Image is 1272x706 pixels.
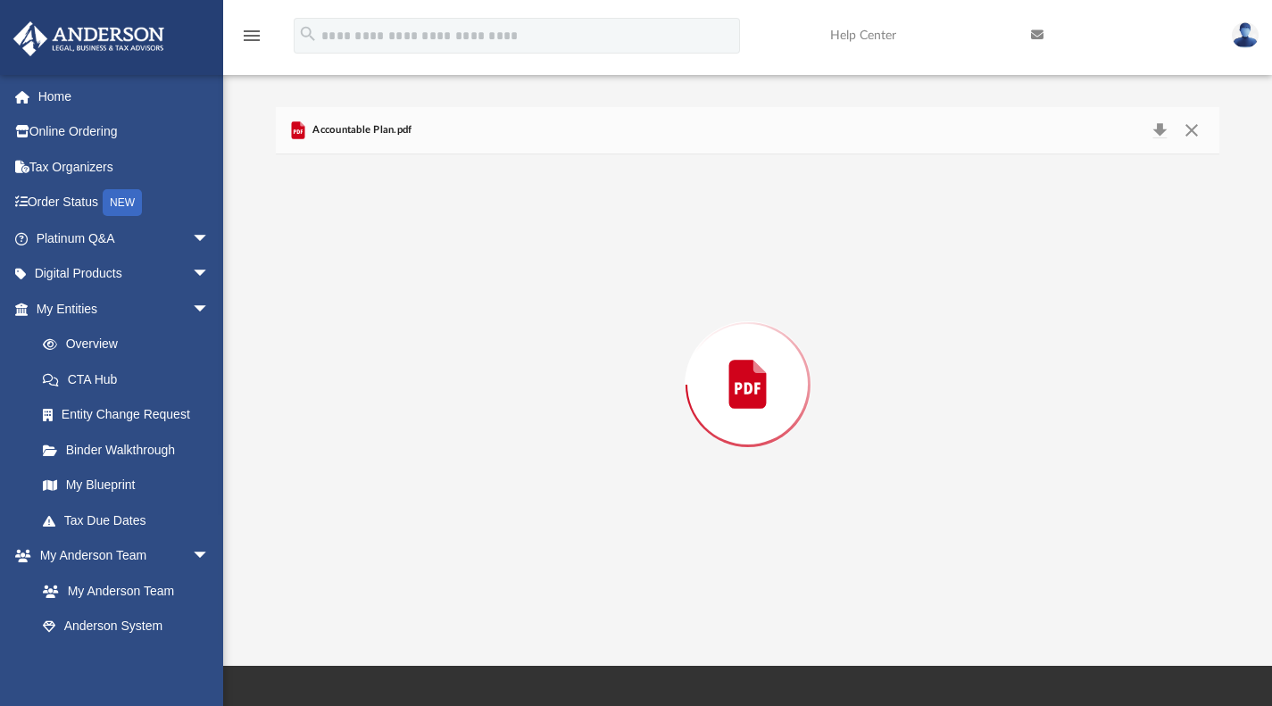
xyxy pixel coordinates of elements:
button: Download [1143,118,1176,143]
a: CTA Hub [25,361,237,397]
a: menu [241,34,262,46]
i: search [298,24,318,44]
img: User Pic [1232,22,1259,48]
a: My Entitiesarrow_drop_down [12,291,237,327]
a: Online Ordering [12,114,237,150]
button: Close [1176,118,1208,143]
a: Order StatusNEW [12,185,237,221]
i: menu [241,25,262,46]
a: Tax Organizers [12,149,237,185]
div: NEW [103,189,142,216]
a: Home [12,79,237,114]
a: Digital Productsarrow_drop_down [12,256,237,292]
a: Platinum Q&Aarrow_drop_down [12,220,237,256]
a: Anderson System [25,609,228,644]
a: Tax Due Dates [25,503,237,538]
a: Binder Walkthrough [25,432,237,468]
span: arrow_drop_down [192,538,228,575]
div: Preview [276,107,1220,615]
a: My Blueprint [25,468,228,503]
a: My Anderson Team [25,573,219,609]
span: Accountable Plan.pdf [309,122,412,138]
a: Client Referrals [25,644,228,679]
a: Overview [25,327,237,362]
span: arrow_drop_down [192,220,228,257]
span: arrow_drop_down [192,256,228,293]
a: My Anderson Teamarrow_drop_down [12,538,228,574]
a: Entity Change Request [25,397,237,433]
img: Anderson Advisors Platinum Portal [8,21,170,56]
span: arrow_drop_down [192,291,228,328]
